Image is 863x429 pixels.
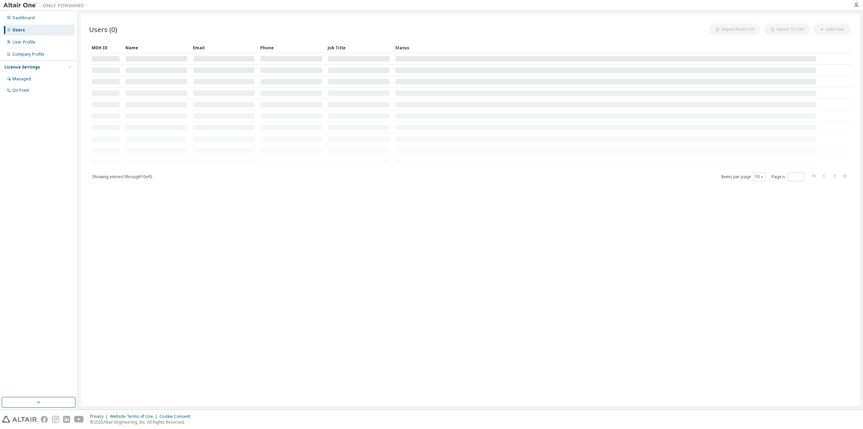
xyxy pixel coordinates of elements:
[92,42,120,53] div: MDH ID
[12,39,35,45] div: User Profile
[721,172,766,181] span: Items per page
[772,172,804,181] span: Page n.
[12,52,44,57] div: Company Profile
[12,76,31,82] div: Managed
[2,416,37,423] img: altair_logo.svg
[260,42,322,53] div: Phone
[52,416,59,423] img: instagram.svg
[193,42,255,53] div: Email
[90,414,110,419] div: Privacy
[12,27,25,33] div: Users
[4,64,40,70] div: License Settings
[92,174,152,180] span: Showing entries 1 through 10 of 0
[709,24,760,35] button: Import From CSV
[328,42,390,53] div: Job Title
[3,2,88,9] img: Altair One
[125,42,187,53] div: Name
[12,88,29,93] div: On Prem
[110,414,159,419] div: Website Terms of Use
[159,414,194,419] div: Cookie Consent
[63,416,70,423] img: linkedin.svg
[12,15,35,21] div: Dashboard
[755,174,764,180] button: 10
[764,24,809,35] button: Export To CSV
[89,25,117,34] span: Users (0)
[90,419,194,425] p: © 2025 Altair Engineering, Inc. All Rights Reserved.
[41,416,48,423] img: facebook.svg
[395,42,816,53] div: Status
[813,24,850,35] button: Add User
[74,416,84,423] img: youtube.svg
